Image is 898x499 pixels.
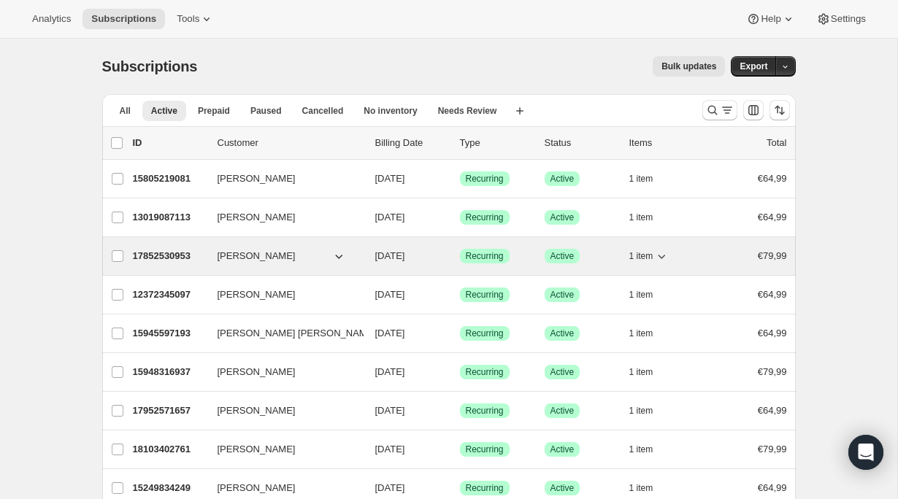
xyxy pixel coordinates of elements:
span: [DATE] [375,250,405,261]
button: 1 item [629,246,669,266]
span: All [120,105,131,117]
span: €64,99 [758,212,787,223]
span: 1 item [629,444,653,455]
p: ID [133,136,206,150]
span: [DATE] [375,366,405,377]
button: [PERSON_NAME] [209,360,355,384]
button: Analytics [23,9,80,29]
button: 1 item [629,285,669,305]
div: Items [629,136,702,150]
span: [PERSON_NAME] [218,249,296,263]
span: €64,99 [758,482,787,493]
button: [PERSON_NAME] [209,438,355,461]
span: Active [550,444,575,455]
span: Active [550,173,575,185]
span: [DATE] [375,173,405,184]
span: Recurring [466,250,504,262]
span: Cancelled [302,105,344,117]
button: Tools [168,9,223,29]
span: Paused [250,105,282,117]
span: [DATE] [375,328,405,339]
button: [PERSON_NAME] [209,283,355,306]
span: €64,99 [758,173,787,184]
span: 1 item [629,289,653,301]
span: Active [550,250,575,262]
span: €64,99 [758,328,787,339]
button: Search and filter results [702,100,737,120]
span: [DATE] [375,482,405,493]
span: €79,99 [758,250,787,261]
button: Export [731,56,776,77]
span: 1 item [629,366,653,378]
p: Billing Date [375,136,448,150]
button: 1 item [629,169,669,189]
p: Total [767,136,786,150]
span: €79,99 [758,366,787,377]
span: Recurring [466,328,504,339]
span: Bulk updates [661,61,716,72]
div: IDCustomerBilling DateTypeStatusItemsTotal [133,136,787,150]
span: €64,99 [758,289,787,300]
button: [PERSON_NAME] [209,206,355,229]
button: 1 item [629,439,669,460]
span: [PERSON_NAME] [218,442,296,457]
span: Subscriptions [102,58,198,74]
button: [PERSON_NAME] [PERSON_NAME] [209,322,355,345]
span: Recurring [466,212,504,223]
span: [DATE] [375,405,405,416]
span: Help [761,13,780,25]
span: [PERSON_NAME] [218,287,296,302]
span: 1 item [629,405,653,417]
span: [PERSON_NAME] [218,171,296,186]
button: Subscriptions [82,9,165,29]
p: Customer [218,136,364,150]
button: [PERSON_NAME] [209,167,355,190]
div: 15805219081[PERSON_NAME][DATE]SuccessRecurringSuccessActive1 item€64,99 [133,169,787,189]
button: Create new view [508,101,531,121]
button: 1 item [629,478,669,498]
span: Recurring [466,289,504,301]
div: 15945597193[PERSON_NAME] [PERSON_NAME][DATE]SuccessRecurringSuccessActive1 item€64,99 [133,323,787,344]
span: Prepaid [198,105,230,117]
div: 18103402761[PERSON_NAME][DATE]SuccessRecurringSuccessActive1 item€79,99 [133,439,787,460]
button: Customize table column order and visibility [743,100,764,120]
span: Active [550,366,575,378]
p: 13019087113 [133,210,206,225]
div: 12372345097[PERSON_NAME][DATE]SuccessRecurringSuccessActive1 item€64,99 [133,285,787,305]
span: 1 item [629,212,653,223]
span: 1 item [629,173,653,185]
span: Recurring [466,444,504,455]
span: Export [740,61,767,72]
span: [DATE] [375,212,405,223]
span: Subscriptions [91,13,156,25]
button: Bulk updates [653,56,725,77]
p: 15948316937 [133,365,206,379]
div: Open Intercom Messenger [848,435,883,470]
span: Tools [177,13,199,25]
p: 12372345097 [133,287,206,302]
span: 1 item [629,328,653,339]
p: 17952571657 [133,403,206,418]
span: Active [550,289,575,301]
p: 15249834249 [133,481,206,495]
button: Settings [807,9,875,29]
span: Active [550,328,575,339]
div: 13019087113[PERSON_NAME][DATE]SuccessRecurringSuccessActive1 item€64,99 [133,207,787,228]
p: 17852530953 [133,249,206,263]
span: Active [550,212,575,223]
div: 15948316937[PERSON_NAME][DATE]SuccessRecurringSuccessActive1 item€79,99 [133,362,787,382]
button: [PERSON_NAME] [209,244,355,268]
div: Type [460,136,533,150]
button: 1 item [629,323,669,344]
span: [DATE] [375,444,405,454]
span: [PERSON_NAME] [PERSON_NAME] [218,326,376,341]
div: 15249834249[PERSON_NAME][DATE]SuccessRecurringSuccessActive1 item€64,99 [133,478,787,498]
p: 15945597193 [133,326,206,341]
span: No inventory [364,105,417,117]
span: Analytics [32,13,71,25]
span: Active [151,105,177,117]
span: Active [550,405,575,417]
span: [PERSON_NAME] [218,210,296,225]
span: [PERSON_NAME] [218,365,296,379]
p: 18103402761 [133,442,206,457]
